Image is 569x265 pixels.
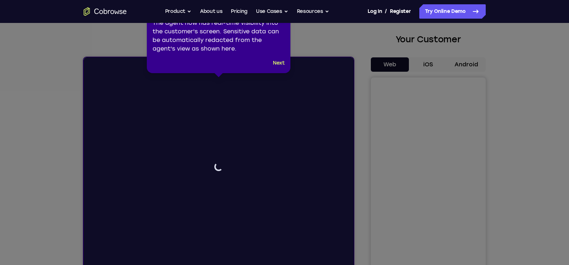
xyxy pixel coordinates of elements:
[107,219,123,235] button: Inchiostro a scomparsa
[121,219,132,235] button: Menu strumenti di disegno
[250,219,264,234] button: Informazioni sul dispositivo
[154,219,169,235] button: Dispositivo completo
[93,219,109,235] button: Colore note
[75,219,90,235] button: Puntatore laser
[153,19,285,53] div: The agent now has real-time visibility into the customer's screen. Sensitive data can be automati...
[297,4,329,19] button: Resources
[419,4,486,19] a: Try Online Demo
[84,7,127,16] a: Go to the home page
[231,4,247,19] a: Pricing
[385,7,387,16] span: /
[390,4,411,19] a: Register
[165,4,192,19] button: Product
[256,4,288,19] button: Use Cases
[200,4,222,19] a: About us
[235,219,250,234] a: Popout
[172,219,195,235] button: Termina sessione
[273,59,285,67] button: Next
[368,4,382,19] a: Log In
[135,219,151,235] button: Controllo da remoto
